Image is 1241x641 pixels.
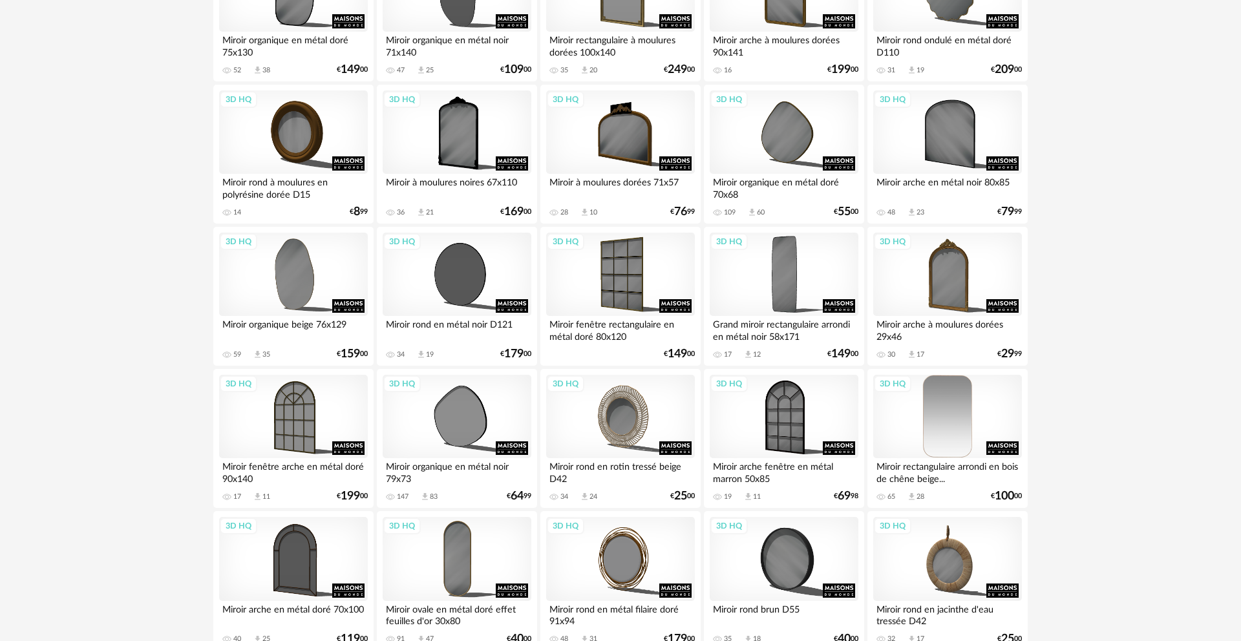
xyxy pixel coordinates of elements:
[873,458,1022,484] div: Miroir rectangulaire arrondi en bois de chêne beige...
[724,66,732,75] div: 16
[383,518,421,534] div: 3D HQ
[547,375,584,392] div: 3D HQ
[710,375,748,392] div: 3D HQ
[873,601,1022,627] div: Miroir rond en jacinthe d'eau tressée D42
[674,492,687,501] span: 25
[917,66,924,75] div: 19
[547,518,584,534] div: 3D HQ
[420,492,430,501] span: Download icon
[710,32,858,58] div: Miroir arche à moulures dorées 90x141
[383,174,531,200] div: Miroir à moulures noires 67x110
[580,492,589,501] span: Download icon
[546,32,695,58] div: Miroir rectangulaire à moulures dorées 100x140
[377,227,537,366] a: 3D HQ Miroir rond en métal noir D121 34 Download icon 19 €17900
[991,492,1022,501] div: € 00
[668,65,687,74] span: 249
[873,32,1022,58] div: Miroir rond ondulé en métal doré D110
[262,66,270,75] div: 38
[546,316,695,342] div: Miroir fenêtre rectangulaire en métal doré 80x120
[426,350,434,359] div: 19
[743,492,753,501] span: Download icon
[546,458,695,484] div: Miroir rond en rotin tressé beige D42
[887,66,895,75] div: 31
[546,601,695,627] div: Miroir rond en métal filaire doré 91x94
[580,207,589,217] span: Download icon
[383,233,421,250] div: 3D HQ
[253,65,262,75] span: Download icon
[995,492,1014,501] span: 100
[540,85,701,224] a: 3D HQ Miroir à moulures dorées 71x57 28 Download icon 10 €7699
[500,350,531,359] div: € 00
[383,32,531,58] div: Miroir organique en métal noir 71x140
[1001,350,1014,359] span: 29
[213,227,374,366] a: 3D HQ Miroir organique beige 76x129 59 Download icon 35 €15900
[560,492,568,501] div: 34
[397,208,405,217] div: 36
[747,207,757,217] span: Download icon
[997,207,1022,216] div: € 99
[213,85,374,224] a: 3D HQ Miroir rond à moulures en polyrésine dorée D15 14 €899
[907,492,917,501] span: Download icon
[220,233,257,250] div: 3D HQ
[337,350,368,359] div: € 00
[838,207,851,216] span: 55
[383,458,531,484] div: Miroir organique en métal noir 79x73
[710,518,748,534] div: 3D HQ
[874,233,911,250] div: 3D HQ
[704,369,864,509] a: 3D HQ Miroir arche fenêtre en métal marron 50x85 19 Download icon 11 €6998
[547,233,584,250] div: 3D HQ
[710,233,748,250] div: 3D HQ
[867,85,1028,224] a: 3D HQ Miroir arche en métal noir 80x85 48 Download icon 23 €7999
[560,66,568,75] div: 35
[907,350,917,359] span: Download icon
[560,208,568,217] div: 28
[220,375,257,392] div: 3D HQ
[997,350,1022,359] div: € 99
[546,174,695,200] div: Miroir à moulures dorées 71x57
[253,492,262,501] span: Download icon
[219,601,368,627] div: Miroir arche en métal doré 70x100
[253,350,262,359] span: Download icon
[589,492,597,501] div: 24
[838,492,851,501] span: 69
[430,492,438,501] div: 83
[377,85,537,224] a: 3D HQ Miroir à moulures noires 67x110 36 Download icon 21 €16900
[213,369,374,509] a: 3D HQ Miroir fenêtre arche en métal doré 90x140 17 Download icon 11 €19900
[397,66,405,75] div: 47
[589,208,597,217] div: 10
[416,350,426,359] span: Download icon
[874,91,911,108] div: 3D HQ
[724,492,732,501] div: 19
[507,492,531,501] div: € 99
[540,369,701,509] a: 3D HQ Miroir rond en rotin tressé beige D42 34 Download icon 24 €2500
[262,492,270,501] div: 11
[831,350,851,359] span: 149
[710,601,858,627] div: Miroir rond brun D55
[511,492,524,501] span: 64
[540,227,701,366] a: 3D HQ Miroir fenêtre rectangulaire en métal doré 80x120 €14900
[873,316,1022,342] div: Miroir arche à moulures dorées 29x46
[350,207,368,216] div: € 99
[337,492,368,501] div: € 00
[874,518,911,534] div: 3D HQ
[219,316,368,342] div: Miroir organique beige 76x129
[341,492,360,501] span: 199
[504,350,524,359] span: 179
[757,208,765,217] div: 60
[704,227,864,366] a: 3D HQ Grand miroir rectangulaire arrondi en métal noir 58x171 17 Download icon 12 €14900
[710,458,858,484] div: Miroir arche fenêtre en métal marron 50x85
[917,350,924,359] div: 17
[547,91,584,108] div: 3D HQ
[827,65,858,74] div: € 00
[500,65,531,74] div: € 00
[907,207,917,217] span: Download icon
[383,91,421,108] div: 3D HQ
[710,91,748,108] div: 3D HQ
[219,174,368,200] div: Miroir rond à moulures en polyrésine dorée D15
[827,350,858,359] div: € 00
[233,66,241,75] div: 52
[377,369,537,509] a: 3D HQ Miroir organique en métal noir 79x73 147 Download icon 83 €6499
[580,65,589,75] span: Download icon
[670,207,695,216] div: € 99
[874,375,911,392] div: 3D HQ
